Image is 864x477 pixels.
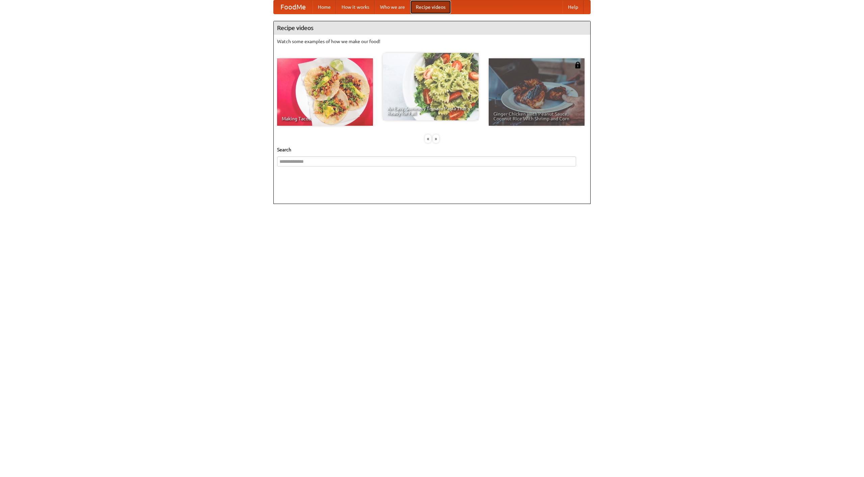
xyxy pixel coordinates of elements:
div: » [433,135,439,143]
h5: Search [277,146,587,153]
a: Help [563,0,584,14]
p: Watch some examples of how we make our food! [277,38,587,45]
span: Making Tacos [282,116,368,121]
a: How it works [336,0,375,14]
h4: Recipe videos [274,21,590,35]
div: « [425,135,431,143]
a: FoodMe [274,0,313,14]
span: An Easy, Summery Tomato Pasta That's Ready for Fall [387,106,474,116]
img: 483408.png [574,62,581,68]
a: Home [313,0,336,14]
a: An Easy, Summery Tomato Pasta That's Ready for Fall [383,53,479,120]
a: Making Tacos [277,58,373,126]
a: Who we are [375,0,410,14]
a: Recipe videos [410,0,451,14]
